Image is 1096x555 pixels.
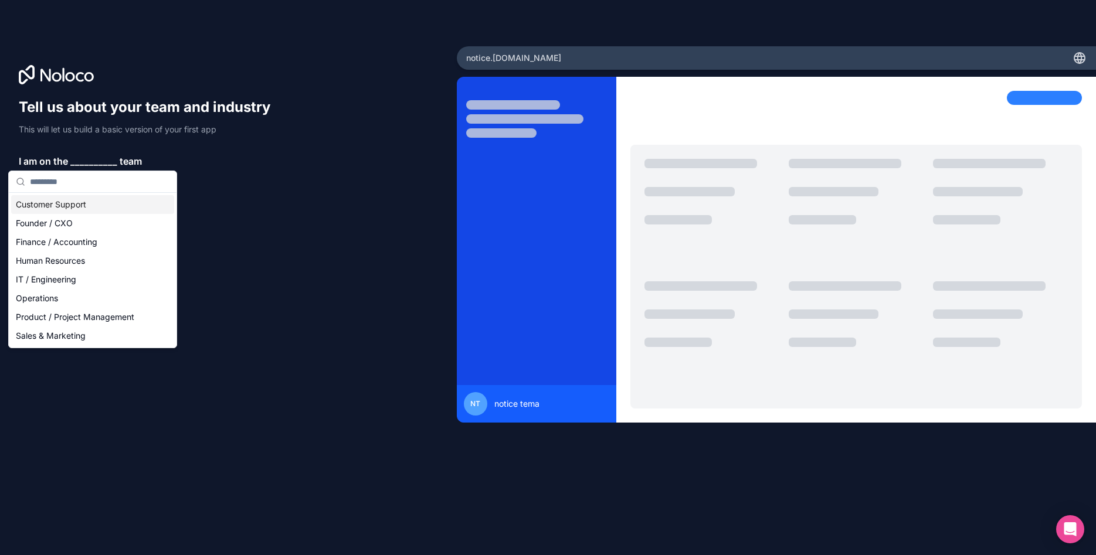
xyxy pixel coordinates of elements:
[1056,515,1084,543] div: Open Intercom Messenger
[120,154,142,168] span: team
[11,214,174,233] div: Founder / CXO
[11,251,174,270] div: Human Resources
[19,154,68,168] span: I am on the
[11,233,174,251] div: Finance / Accounting
[9,193,177,348] div: Suggestions
[11,195,174,214] div: Customer Support
[19,98,281,117] h1: Tell us about your team and industry
[11,289,174,308] div: Operations
[11,308,174,326] div: Product / Project Management
[466,52,561,64] span: notice .[DOMAIN_NAME]
[19,124,281,135] p: This will let us build a basic version of your first app
[470,399,480,408] span: nt
[11,326,174,345] div: Sales & Marketing
[70,154,117,168] span: __________
[11,270,174,289] div: IT / Engineering
[494,398,539,410] span: notice tema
